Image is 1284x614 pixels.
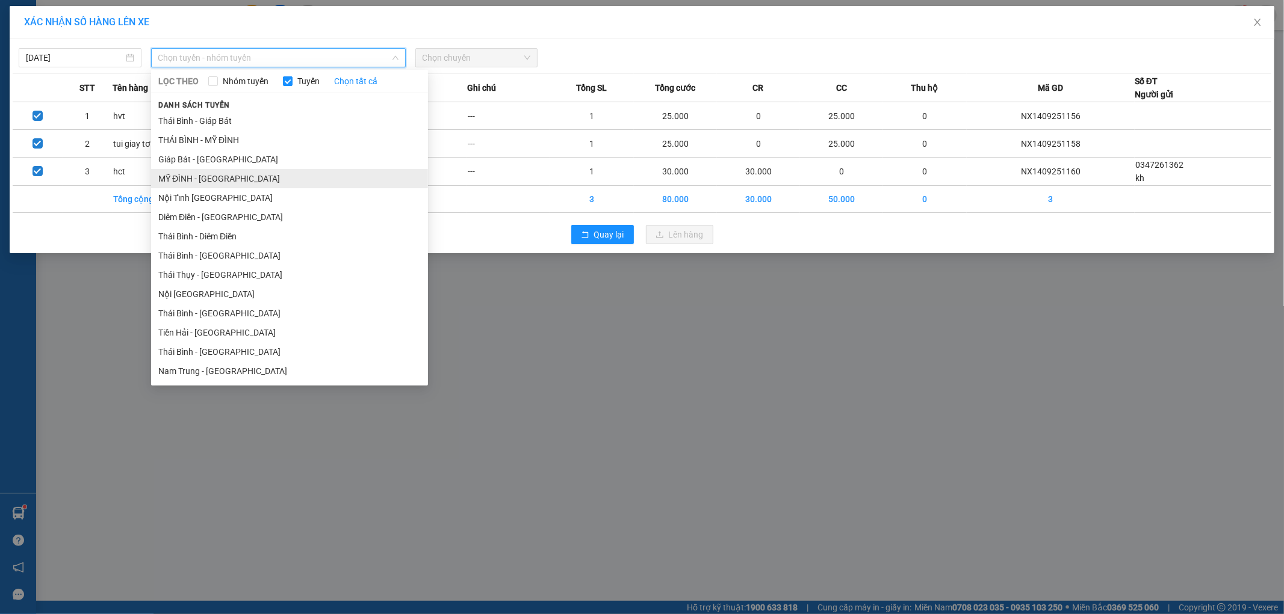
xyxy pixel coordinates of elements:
[717,130,800,158] td: 0
[655,81,695,94] span: Tổng cước
[800,158,883,186] td: 0
[1135,75,1173,101] div: Số ĐT Người gửi
[151,150,428,169] li: Giáp Bát - [GEOGRAPHIC_DATA]
[717,102,800,130] td: 0
[113,81,148,94] span: Tên hàng
[113,130,196,158] td: tui giay tơ
[151,100,237,111] span: Danh sách tuyến
[151,246,428,265] li: Thái Bình - [GEOGRAPHIC_DATA]
[151,342,428,361] li: Thái Bình - [GEOGRAPHIC_DATA]
[800,102,883,130] td: 25.000
[113,186,196,213] td: Tổng cộng
[967,130,1135,158] td: NX1409251158
[334,75,377,88] a: Chọn tất cả
[836,81,847,94] span: CC
[550,102,633,130] td: 1
[634,102,717,130] td: 25.000
[63,158,113,186] td: 3
[79,81,95,94] span: STT
[646,225,713,244] button: uploadLên hàng
[113,102,196,130] td: hvt
[392,54,399,61] span: down
[151,207,428,227] li: Diêm Điền - [GEOGRAPHIC_DATA]
[576,81,607,94] span: Tổng SL
[883,102,966,130] td: 0
[467,130,550,158] td: ---
[571,225,634,244] button: rollbackQuay lại
[467,158,550,186] td: ---
[1253,17,1262,27] span: close
[1135,160,1183,170] span: 0347261362
[883,186,966,213] td: 0
[1241,6,1274,40] button: Close
[1038,81,1063,94] span: Mã GD
[151,169,428,188] li: MỸ ĐÌNH - [GEOGRAPHIC_DATA]
[151,111,428,130] li: Thái Bình - Giáp Bát
[151,323,428,342] li: Tiền Hải - [GEOGRAPHIC_DATA]
[158,75,199,88] span: LỌC THEO
[63,102,113,130] td: 1
[967,102,1135,130] td: NX1409251156
[151,227,428,246] li: Thái Bình - Diêm Điền
[753,81,764,94] span: CR
[151,284,428,304] li: Nội [GEOGRAPHIC_DATA]
[967,158,1135,186] td: NX1409251160
[113,29,503,45] li: 237 [PERSON_NAME] , [GEOGRAPHIC_DATA]
[293,75,324,88] span: Tuyến
[151,361,428,381] li: Nam Trung - [GEOGRAPHIC_DATA]
[158,49,399,67] span: Chọn tuyến - nhóm tuyến
[883,158,966,186] td: 0
[423,49,531,67] span: Chọn chuyến
[550,130,633,158] td: 1
[717,186,800,213] td: 30.000
[467,81,496,94] span: Ghi chú
[113,45,503,60] li: Hotline: 1900 3383, ĐT/Zalo : 0862837383
[634,130,717,158] td: 25.000
[581,230,589,240] span: rollback
[113,158,196,186] td: hct
[151,188,428,207] li: Nội Tỉnh [GEOGRAPHIC_DATA]
[15,87,210,107] b: GỬI : VP [PERSON_NAME]
[634,158,717,186] td: 30.000
[151,265,428,284] li: Thái Thụy - [GEOGRAPHIC_DATA]
[550,186,633,213] td: 3
[24,16,149,28] span: XÁC NHẬN SỐ HÀNG LÊN XE
[151,130,428,150] li: THÁI BÌNH - MỸ ĐÌNH
[883,130,966,158] td: 0
[717,158,800,186] td: 30.000
[911,81,938,94] span: Thu hộ
[15,15,75,75] img: logo.jpg
[800,130,883,158] td: 25.000
[800,186,883,213] td: 50.000
[151,304,428,323] li: Thái Bình - [GEOGRAPHIC_DATA]
[63,130,113,158] td: 2
[550,158,633,186] td: 1
[594,228,624,241] span: Quay lại
[218,75,273,88] span: Nhóm tuyến
[967,186,1135,213] td: 3
[1135,173,1144,183] span: kh
[467,102,550,130] td: ---
[634,186,717,213] td: 80.000
[26,51,123,64] input: 14/09/2025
